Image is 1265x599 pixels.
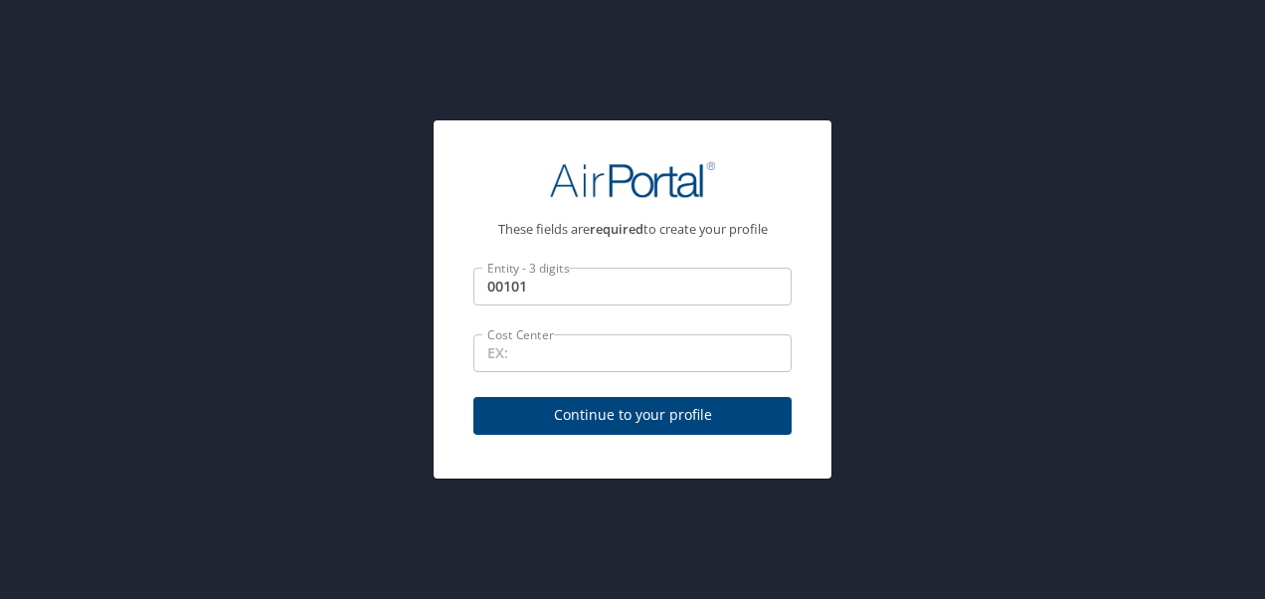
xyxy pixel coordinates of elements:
[590,220,643,238] strong: required
[473,223,792,236] p: These fields are to create your profile
[473,334,792,372] input: EX:
[550,160,715,199] img: AirPortal Logo
[489,403,776,428] span: Continue to your profile
[473,397,792,436] button: Continue to your profile
[473,268,792,305] input: EX:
